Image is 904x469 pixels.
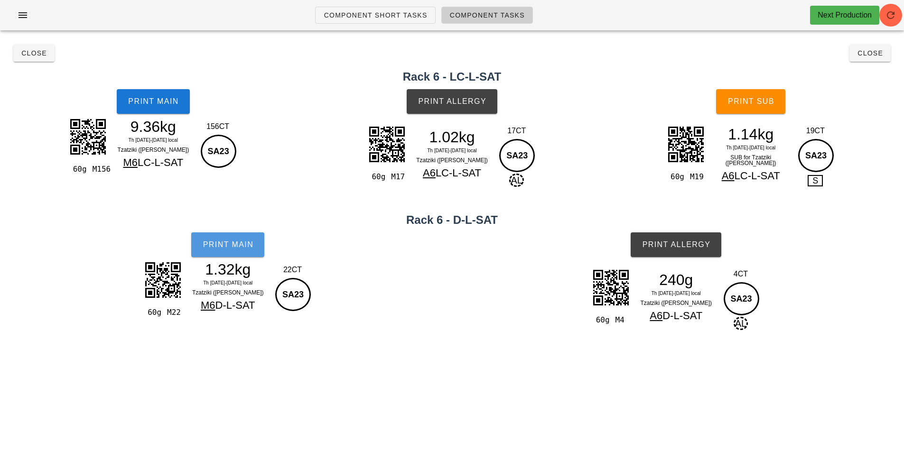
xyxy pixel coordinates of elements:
span: Print Sub [727,97,774,106]
button: Print Main [191,232,264,257]
div: 4CT [721,268,761,280]
div: 9.36kg [112,120,195,134]
button: Print Allergy [407,89,497,114]
span: Th [DATE]-[DATE] local [427,148,476,153]
div: SA23 [724,282,759,315]
span: Print Main [128,97,179,106]
img: VLJCiEcYNWylRBy2TttJjncu8qXev+0Doakpqo2To0nJFcAkAmeJFoIKRCOQowfTZLsnFYauQ9JqWxT+MpgSA5BfiIQQpoGwx... [139,256,186,303]
img: 2BYBJCBpR+BSGVRRAVrfJdVHlguavUqFooIba0RLeHhJCfGzwplm+FEEL+DRnpFc5w0KYQImcS4yhNnaxIPuQ7iXoOUcvSpt7... [587,264,634,311]
span: S [808,175,823,186]
span: M6 [123,156,138,168]
div: M156 [89,163,108,175]
div: Next Production [818,9,872,21]
button: Print Sub [716,89,785,114]
div: SA23 [275,278,311,311]
h2: Rack 6 - D-L-SAT [6,212,898,229]
div: SA23 [201,135,236,168]
img: MOKGKDjwBCUpLYERGDrEUKM7EadYx6GGxre4lIAfJdpaltb4CcCtyaISoE4t+qRZA5OzKTNA0qHDtDAuRUgGwiolWAgO6OZOC... [662,120,709,168]
span: A6 [423,167,436,179]
div: M17 [387,171,407,183]
span: Close [857,49,883,57]
span: Print Allergy [418,97,486,106]
img: lhCVBAKYmtSJ9xNFkUROHIoUE2MhK4Q8EVDJDCHGD9c4Crwlh6xSRfZ5RaDVGAbIOQRCyBy2rZ1DSAu2uYdCyBy2rZ1DSAu2u... [363,120,410,168]
div: Tzatziki ([PERSON_NAME]) [112,145,195,155]
span: D-L-SAT [662,310,702,322]
button: Close [849,45,891,62]
div: 60g [667,171,686,183]
div: SUB for Tzatziki ([PERSON_NAME]) [709,153,792,168]
div: 17CT [497,125,536,137]
span: M6 [201,299,215,311]
div: 1.02kg [411,130,494,144]
span: Th [DATE]-[DATE] local [203,280,252,285]
div: Tzatziki ([PERSON_NAME]) [635,298,718,308]
span: Close [21,49,47,57]
div: 1.32kg [186,262,269,276]
span: A6 [650,310,662,322]
a: Component Short Tasks [315,7,435,24]
div: M19 [686,171,706,183]
div: Tzatziki ([PERSON_NAME]) [186,288,269,297]
div: SA23 [798,139,834,172]
div: 60g [69,163,88,175]
div: 240g [635,273,718,287]
div: 60g [592,314,611,326]
span: LC-L-SAT [735,170,780,182]
span: AL [734,317,748,330]
div: Tzatziki ([PERSON_NAME]) [411,156,494,165]
span: Print Main [202,240,253,249]
button: Print Allergy [631,232,721,257]
span: Th [DATE]-[DATE] local [129,138,178,143]
a: Component Tasks [441,7,533,24]
span: Component Tasks [449,11,525,19]
span: A6 [722,170,735,182]
div: 156CT [198,121,238,132]
span: Th [DATE]-[DATE] local [726,145,775,150]
div: 60g [144,306,163,319]
div: SA23 [499,139,535,172]
span: D-L-SAT [215,299,255,311]
span: LC-L-SAT [436,167,481,179]
button: Close [13,45,55,62]
span: AL [509,174,523,187]
img: +QAAAABJRU5ErkJggg== [64,113,112,160]
span: Component Short Tasks [323,11,427,19]
div: 1.14kg [709,127,792,141]
div: M4 [612,314,631,326]
div: 22CT [273,264,312,276]
span: Th [DATE]-[DATE] local [652,291,701,296]
div: 19CT [796,125,835,137]
span: LC-L-SAT [138,156,183,168]
h2: Rack 6 - LC-L-SAT [6,68,898,85]
span: Print Allergy [642,240,710,249]
div: 60g [368,171,387,183]
div: M22 [163,306,183,319]
button: Print Main [117,89,190,114]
